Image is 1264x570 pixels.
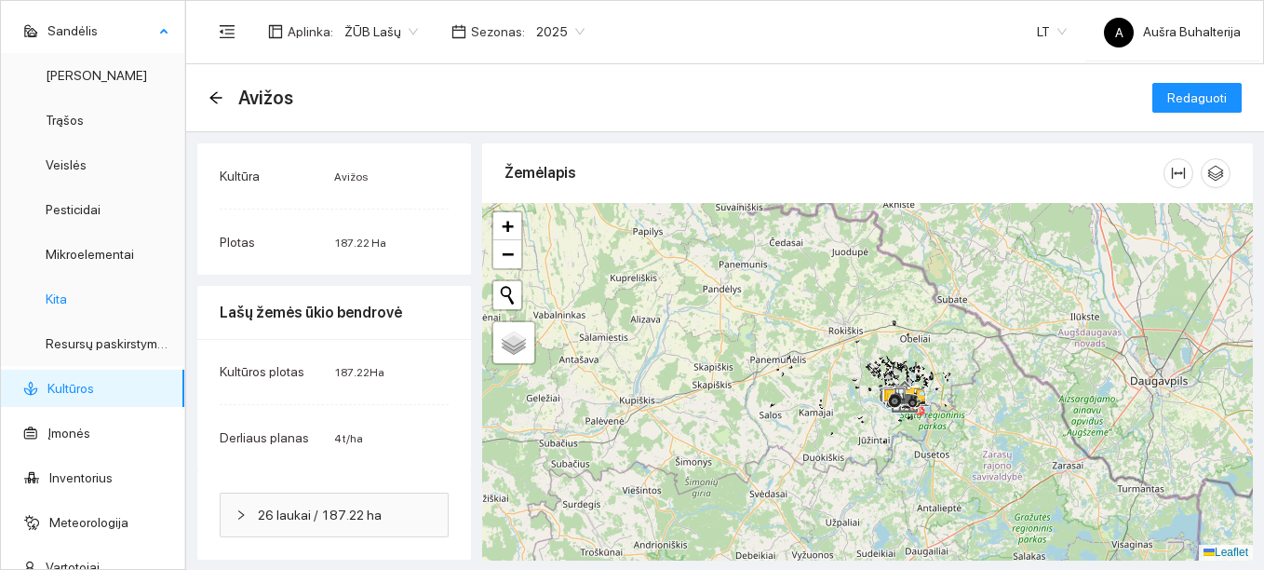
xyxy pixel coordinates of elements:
[1164,166,1192,181] span: column-width
[46,202,101,217] a: Pesticidai
[493,281,521,309] button: Initiate a new search
[220,364,304,379] span: Kultūros plotas
[344,18,418,46] span: ŽŪB Lašų
[46,247,134,262] a: Mikroelementai
[220,169,260,183] span: Kultūra
[504,146,1163,199] div: Žemėlapis
[47,426,90,441] a: Įmonės
[471,21,525,42] span: Sezonas :
[334,170,368,183] span: Avižos
[46,157,87,172] a: Veislės
[220,430,309,445] span: Derliaus planas
[220,235,255,250] span: Plotas
[1152,83,1242,113] button: Redaguoti
[1115,18,1123,47] span: A
[493,240,521,268] a: Zoom out
[1203,546,1248,559] a: Leaflet
[268,24,283,39] span: layout
[1104,24,1241,39] span: Aušra Buhalterija
[208,90,223,105] span: arrow-left
[493,212,521,240] a: Zoom in
[1167,88,1227,108] span: Redaguoti
[493,322,534,363] a: Layers
[288,21,333,42] span: Aplinka :
[238,83,293,113] span: Avižos
[49,515,128,530] a: Meteorologija
[502,242,514,265] span: −
[1163,158,1193,188] button: column-width
[451,24,466,39] span: calendar
[536,18,585,46] span: 2025
[208,90,223,106] div: Atgal
[1037,18,1067,46] span: LT
[334,432,363,445] span: 4 t/ha
[258,505,433,525] span: 26 laukai / 187.22 ha
[47,12,154,49] span: Sandėlis
[49,470,113,485] a: Inventorius
[46,336,171,351] a: Resursų paskirstymas
[235,509,247,521] span: right
[46,68,147,83] a: [PERSON_NAME]
[502,214,514,237] span: +
[221,494,448,536] div: 26 laukai / 187.22 ha
[334,366,384,379] span: 187.22 Ha
[208,13,246,50] button: menu-fold
[47,381,94,396] a: Kultūros
[220,286,449,339] div: Lašų žemės ūkio bendrovė
[46,292,67,306] a: Kita
[219,23,235,40] span: menu-fold
[46,113,84,128] a: Trąšos
[334,237,386,250] span: 187.22 Ha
